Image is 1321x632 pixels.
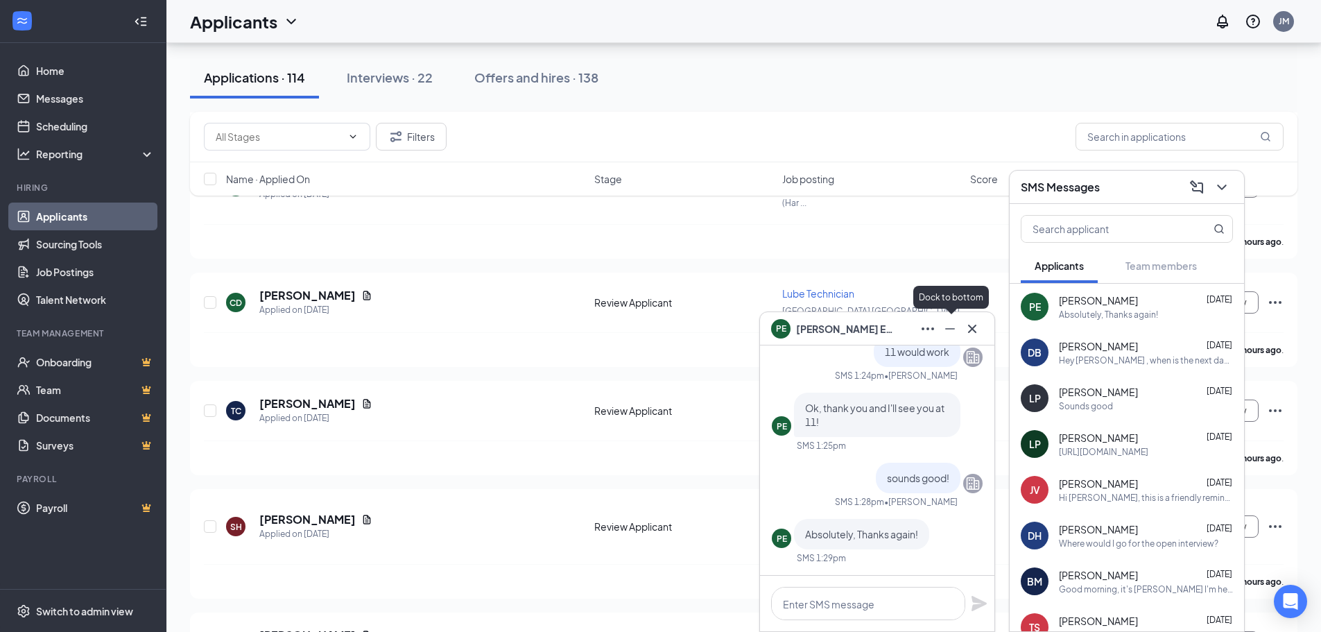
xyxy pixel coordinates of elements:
[777,533,787,545] div: PE
[970,172,998,186] span: Score
[474,69,598,86] div: Offers and hires · 138
[1245,13,1261,30] svg: QuestionInfo
[1189,179,1205,196] svg: ComposeMessage
[259,303,372,317] div: Applied on [DATE]
[884,370,958,382] span: • [PERSON_NAME]
[36,203,155,230] a: Applicants
[1207,523,1232,533] span: [DATE]
[1059,293,1138,307] span: [PERSON_NAME]
[1231,453,1281,463] b: 14 hours ago
[17,604,31,618] svg: Settings
[1267,402,1284,419] svg: Ellipses
[965,349,981,366] svg: Company
[1021,216,1186,242] input: Search applicant
[1207,432,1232,442] span: [DATE]
[36,85,155,112] a: Messages
[942,321,958,337] svg: Minimize
[782,287,854,300] span: Lube Technician
[1059,339,1138,353] span: [PERSON_NAME]
[796,321,893,336] span: [PERSON_NAME] Esaias
[17,473,152,485] div: Payroll
[1059,309,1158,321] div: Absolutely, Thanks again!
[36,112,155,140] a: Scheduling
[1021,180,1100,195] h3: SMS Messages
[1059,400,1113,412] div: Sounds good
[1211,176,1233,198] button: ChevronDown
[1267,518,1284,535] svg: Ellipses
[797,552,846,564] div: SMS 1:29pm
[376,123,447,151] button: Filter Filters
[594,172,622,186] span: Stage
[777,420,787,432] div: PE
[361,514,372,525] svg: Document
[1029,437,1041,451] div: LP
[347,131,359,142] svg: ChevronDown
[204,69,305,86] div: Applications · 114
[17,327,152,339] div: Team Management
[1035,259,1084,272] span: Applicants
[1186,176,1208,198] button: ComposeMessage
[1030,483,1040,497] div: JV
[230,297,242,309] div: CD
[939,318,961,340] button: Minimize
[216,129,342,144] input: All Stages
[36,147,155,161] div: Reporting
[961,318,983,340] button: Cross
[971,595,987,612] svg: Plane
[361,290,372,301] svg: Document
[594,296,774,309] div: Review Applicant
[1059,492,1233,504] div: Hi [PERSON_NAME], this is a friendly reminder. Your meeting with Take 5 Oil Change for Assistant ...
[782,172,834,186] span: Job posting
[1231,345,1281,355] b: 12 hours ago
[259,411,372,425] div: Applied on [DATE]
[190,10,277,33] h1: Applicants
[17,147,31,161] svg: Analysis
[1214,13,1231,30] svg: Notifications
[36,604,133,618] div: Switch to admin view
[1059,614,1138,628] span: [PERSON_NAME]
[259,288,356,303] h5: [PERSON_NAME]
[1231,577,1281,587] b: 14 hours ago
[964,321,981,337] svg: Cross
[36,258,155,286] a: Job Postings
[1207,294,1232,305] span: [DATE]
[1279,15,1289,27] div: JM
[594,404,774,418] div: Review Applicant
[1059,355,1233,366] div: Hey [PERSON_NAME] , when is the next day that I work ? It says on the when I work that everyone i...
[1059,431,1138,445] span: [PERSON_NAME]
[36,286,155,314] a: Talent Network
[1207,477,1232,488] span: [DATE]
[919,321,936,337] svg: Ellipses
[1028,529,1042,543] div: DH
[36,404,155,432] a: DocumentsCrown
[230,521,242,533] div: SH
[1059,522,1138,536] span: [PERSON_NAME]
[36,494,155,522] a: PayrollCrown
[1214,179,1230,196] svg: ChevronDown
[36,432,155,459] a: SurveysCrown
[1267,294,1284,311] svg: Ellipses
[231,405,241,417] div: TC
[226,172,310,186] span: Name · Applied On
[1207,340,1232,350] span: [DATE]
[885,345,949,358] span: 11 would work
[36,230,155,258] a: Sourcing Tools
[134,15,148,28] svg: Collapse
[887,472,949,484] span: sounds good!
[1207,569,1232,579] span: [DATE]
[347,69,433,86] div: Interviews · 22
[1059,568,1138,582] span: [PERSON_NAME]
[782,306,960,316] span: [GEOGRAPHIC_DATA] [GEOGRAPHIC_DATA]
[835,496,884,508] div: SMS 1:28pm
[913,286,989,309] div: Dock to bottom
[283,13,300,30] svg: ChevronDown
[1059,583,1233,595] div: Good morning, it's [PERSON_NAME] I'm here, at the table
[1214,223,1225,234] svg: MagnifyingGlass
[1260,131,1271,142] svg: MagnifyingGlass
[1029,300,1041,314] div: PE
[884,496,958,508] span: • [PERSON_NAME]
[361,398,372,409] svg: Document
[835,370,884,382] div: SMS 1:24pm
[1059,538,1218,549] div: Where would I go for the open interview?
